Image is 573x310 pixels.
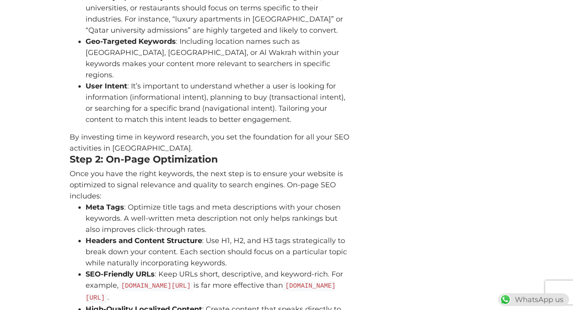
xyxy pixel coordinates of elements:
[86,269,352,304] li: : Keep URLs short, descriptive, and keyword-rich. For example, is far more effective than .
[498,295,569,304] a: WhatsAppWhatsApp us
[86,82,127,90] strong: User Intent
[70,154,352,165] h4: Step 2: On-Page Optimization
[70,168,352,202] p: Once you have the right keywords, the next step is to ensure your website is optimized to signal ...
[498,293,569,306] div: WhatsApp us
[86,37,176,46] strong: Geo-Targeted Keywords
[86,80,352,125] li: : It’s important to understand whether a user is looking for information (informational intent), ...
[86,281,335,303] code: [DOMAIN_NAME][URL]
[86,270,155,279] strong: SEO-Friendly URLs
[70,131,352,154] p: By investing time in keyword research, you set the foundation for all your SEO activities in [GEO...
[86,203,124,212] strong: Meta Tags
[86,202,352,235] li: : Optimize title tags and meta descriptions with your chosen keywords. A well-written meta descri...
[86,236,202,245] strong: Headers and Content Structure
[86,235,352,269] li: : Use H1, H2, and H3 tags strategically to break down your content. Each section should focus on ...
[119,281,193,291] code: [DOMAIN_NAME][URL]
[86,36,352,80] li: : Including location names such as [GEOGRAPHIC_DATA], [GEOGRAPHIC_DATA], or Al Wakrah within your...
[499,293,512,306] img: WhatsApp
